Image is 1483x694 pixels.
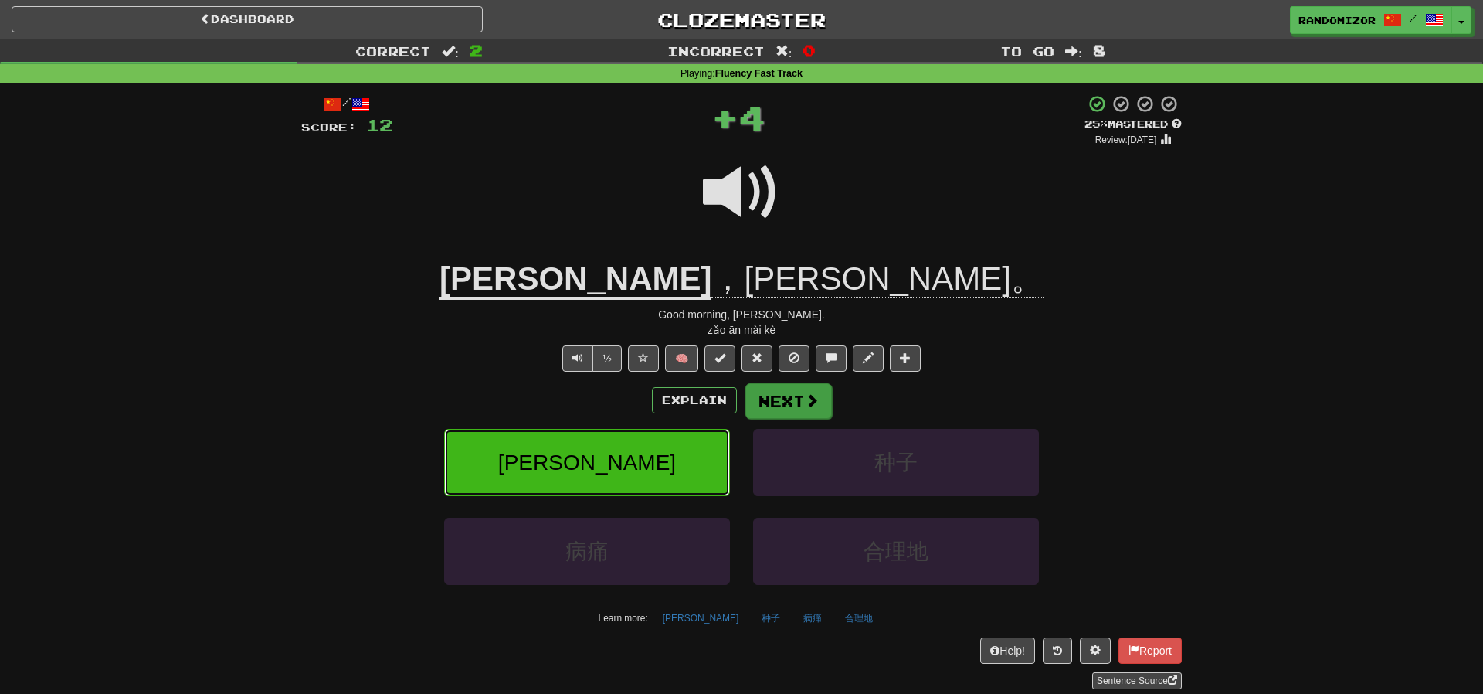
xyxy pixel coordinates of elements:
[628,345,659,372] button: Favorite sentence (alt+f)
[652,387,737,413] button: Explain
[444,429,730,496] button: [PERSON_NAME]
[1065,45,1082,58] span: :
[753,429,1039,496] button: 种子
[498,451,676,475] span: [PERSON_NAME]
[654,607,748,630] button: [PERSON_NAME]
[837,607,881,630] button: 合理地
[980,638,1035,664] button: Help!
[1298,13,1376,27] span: randomizor
[741,345,772,372] button: Reset to 0% Mastered (alt+r)
[1093,41,1106,60] span: 8
[1084,117,1108,130] span: 25 %
[753,518,1039,585] button: 合理地
[1000,43,1054,59] span: To go
[1043,638,1072,664] button: Round history (alt+y)
[1118,638,1182,664] button: Report
[775,45,792,58] span: :
[12,6,483,32] a: Dashboard
[506,6,977,33] a: Clozemaster
[559,345,622,372] div: Text-to-speech controls
[562,345,593,372] button: Play sentence audio (ctl+space)
[1290,6,1452,34] a: randomizor /
[864,539,928,563] span: 合理地
[874,451,918,475] span: 种子
[853,345,884,372] button: Edit sentence (alt+d)
[592,345,622,372] button: ½
[779,345,809,372] button: Ignore sentence (alt+i)
[803,41,816,60] span: 0
[301,322,1182,338] div: zǎo ān mài kè
[1410,12,1417,23] span: /
[366,115,392,134] span: 12
[565,539,609,563] span: 病痛
[1095,134,1157,145] small: Review: [DATE]
[599,613,648,624] small: Learn more:
[444,518,730,585] button: 病痛
[439,260,711,300] u: [PERSON_NAME]
[711,94,738,141] span: +
[704,345,735,372] button: Set this sentence to 100% Mastered (alt+m)
[795,607,830,630] button: 病痛
[355,43,431,59] span: Correct
[1084,117,1182,131] div: Mastered
[665,345,698,372] button: 🧠
[442,45,459,58] span: :
[301,121,357,134] span: Score:
[753,607,789,630] button: 种子
[890,345,921,372] button: Add to collection (alt+a)
[470,41,483,60] span: 2
[745,383,832,419] button: Next
[711,260,1043,298] span: ，[PERSON_NAME]。
[816,345,847,372] button: Discuss sentence (alt+u)
[301,307,1182,322] div: Good morning, [PERSON_NAME].
[1092,672,1182,689] a: Sentence Source
[667,43,765,59] span: Incorrect
[715,68,803,79] strong: Fluency Fast Track
[738,98,765,137] span: 4
[301,94,392,114] div: /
